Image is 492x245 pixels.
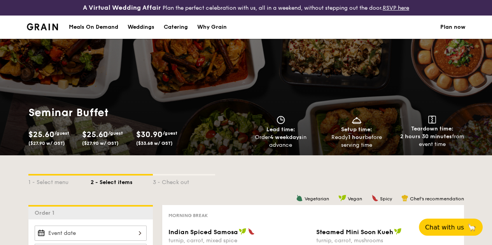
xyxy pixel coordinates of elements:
span: Vegetarian [305,196,329,202]
div: from event time [397,133,467,148]
span: ($27.90 w/ GST) [28,141,65,146]
img: icon-chef-hat.a58ddaea.svg [401,195,408,202]
span: Morning break [168,213,208,218]
a: Weddings [123,16,159,39]
span: /guest [163,130,177,136]
img: icon-spicy.37a8142b.svg [248,228,255,235]
img: icon-vegan.f8ff3823.svg [338,195,346,202]
h1: Seminar Buffet [28,106,184,120]
input: Event date [35,226,147,241]
span: ($27.90 w/ GST) [82,141,119,146]
img: icon-spicy.37a8142b.svg [371,195,378,202]
img: icon-vegan.f8ff3823.svg [394,228,402,235]
div: Plan the perfect celebration with us, all in a weekend, without stepping out the door. [82,3,410,12]
span: ($33.68 w/ GST) [136,141,173,146]
span: Teardown time: [411,125,453,132]
h4: A Virtual Wedding Affair [83,3,161,12]
div: Why Grain [197,16,227,39]
span: $25.60 [28,130,54,139]
span: /guest [108,130,123,136]
span: Spicy [380,196,392,202]
strong: 1 hour [348,134,365,141]
a: RSVP here [383,5,409,11]
div: 3 - Check out [153,175,215,186]
a: Catering [159,16,193,39]
a: Plan now [440,16,466,39]
div: Ready before serving time [322,134,391,149]
span: $25.60 [82,130,108,139]
span: Steamed Mini Soon Kueh [316,228,393,236]
div: 1 - Select menu [28,175,91,186]
span: Indian Spiced Samosa [168,228,238,236]
a: Why Grain [193,16,231,39]
span: Chat with us [425,224,464,231]
img: icon-dish.430c3a2e.svg [351,116,362,124]
img: Grain [27,23,58,30]
div: turnip, carrot, mixed spice [168,237,310,244]
div: Meals On Demand [69,16,118,39]
span: /guest [54,130,69,136]
div: 2 - Select items [91,175,153,186]
div: Order in advance [246,134,316,149]
img: icon-vegan.f8ff3823.svg [239,228,247,235]
span: Setup time: [341,126,372,133]
img: icon-vegetarian.fe4039eb.svg [296,195,303,202]
button: Chat with us🦙 [419,219,483,236]
span: Order 1 [35,210,58,216]
strong: 2 hours 30 minutes [400,133,452,140]
span: Chef's recommendation [410,196,464,202]
img: icon-clock.2db775ea.svg [275,116,287,124]
span: Vegan [348,196,362,202]
span: Lead time: [266,126,295,133]
div: Catering [164,16,188,39]
img: icon-teardown.65201eee.svg [428,116,436,123]
a: Logotype [27,23,58,30]
a: Meals On Demand [64,16,123,39]
div: Weddings [128,16,154,39]
span: 🦙 [467,223,476,232]
span: $30.90 [136,130,163,139]
div: turnip, carrot, mushrooms [316,237,458,244]
strong: 4 weekdays [270,134,302,141]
